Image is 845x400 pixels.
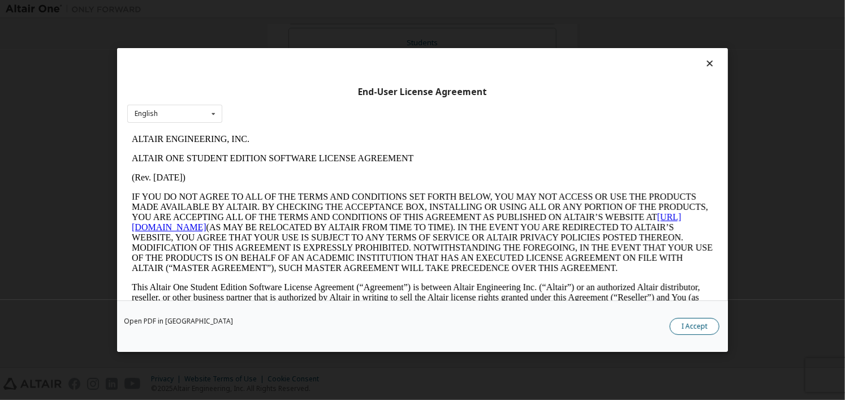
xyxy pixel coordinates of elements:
[5,24,586,34] p: ALTAIR ONE STUDENT EDITION SOFTWARE LICENSE AGREEMENT
[124,318,233,325] a: Open PDF in [GEOGRAPHIC_DATA]
[5,153,586,193] p: This Altair One Student Edition Software License Agreement (“Agreement”) is between Altair Engine...
[5,43,586,53] p: (Rev. [DATE])
[5,5,586,15] p: ALTAIR ENGINEERING, INC.
[670,318,719,335] button: I Accept
[5,62,586,144] p: IF YOU DO NOT AGREE TO ALL OF THE TERMS AND CONDITIONS SET FORTH BELOW, YOU MAY NOT ACCESS OR USE...
[5,83,554,102] a: [URL][DOMAIN_NAME]
[135,110,158,117] div: English
[127,87,718,98] div: End-User License Agreement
